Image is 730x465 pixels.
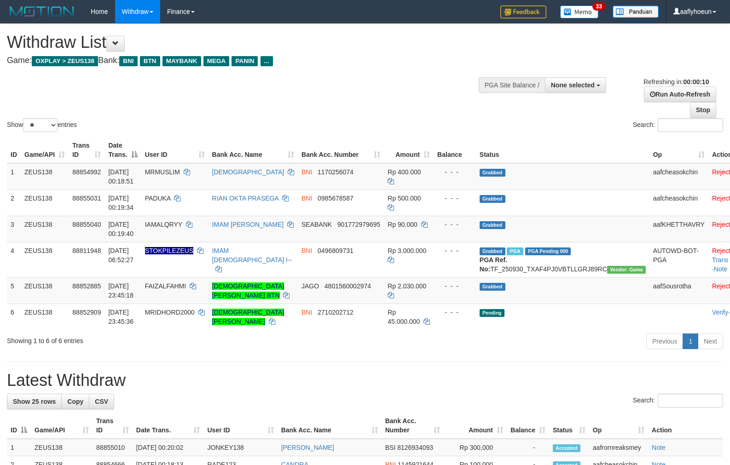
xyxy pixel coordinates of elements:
span: Nama rekening ada tanda titik/strip, harap diedit [145,247,194,254]
a: 1 [683,333,698,349]
th: Amount: activate to sort column ascending [384,137,434,163]
strong: 00:00:10 [683,78,709,86]
a: [DEMOGRAPHIC_DATA][PERSON_NAME] [212,309,284,325]
th: Status: activate to sort column ascending [549,413,589,439]
td: JONKEY138 [203,439,277,456]
span: [DATE] 00:18:51 [108,168,133,185]
span: Rp 90.000 [388,221,417,228]
span: CSV [95,398,108,405]
td: 1 [7,439,31,456]
a: Show 25 rows [7,394,62,409]
td: aafcheasokchin [649,189,708,216]
td: 4 [7,242,21,277]
img: MOTION_logo.png [7,5,77,18]
a: IMAM [DEMOGRAPHIC_DATA] I-- [212,247,292,264]
td: ZEUS138 [21,163,69,190]
span: Grabbed [480,283,505,291]
td: aafSousrotha [649,277,708,304]
th: Trans ID: activate to sort column ascending [69,137,104,163]
span: 88855040 [72,221,101,228]
th: Op: activate to sort column ascending [589,413,648,439]
b: PGA Ref. No: [480,256,507,273]
span: BNI [301,195,312,202]
span: Pending [480,309,504,317]
a: Previous [646,333,683,349]
td: 88855010 [93,439,133,456]
div: - - - [437,167,472,177]
span: Grabbed [480,247,505,255]
span: MAYBANK [162,56,201,66]
span: Vendor URL: https://trx31.1velocity.biz [607,266,646,274]
span: Rp 45.000.000 [388,309,420,325]
th: Trans ID: activate to sort column ascending [93,413,133,439]
span: BNI [301,168,312,176]
a: Note [714,265,728,273]
a: IMAM [PERSON_NAME] [212,221,284,228]
th: Action [648,413,723,439]
a: [PERSON_NAME] [281,444,334,451]
span: BNI [301,309,312,316]
th: Bank Acc. Name: activate to sort column ascending [209,137,298,163]
label: Search: [633,394,723,408]
span: BTN [140,56,160,66]
img: panduan.png [613,6,659,18]
td: ZEUS138 [21,242,69,277]
td: ZEUS138 [21,304,69,330]
span: Copy [67,398,83,405]
span: Copy 2710202712 to clipboard [318,309,353,316]
div: Showing 1 to 6 of 6 entries [7,333,297,345]
span: SEABANK [301,221,332,228]
td: aafKHETTHAVRY [649,216,708,242]
input: Search: [658,118,723,132]
th: Status [476,137,649,163]
span: Show 25 rows [13,398,56,405]
span: MRIDHORD2000 [145,309,195,316]
span: BNI [119,56,137,66]
div: - - - [437,220,472,229]
th: Op: activate to sort column ascending [649,137,708,163]
div: - - - [437,281,472,291]
td: 5 [7,277,21,304]
td: [DATE] 00:20:02 [133,439,204,456]
th: Game/API: activate to sort column ascending [21,137,69,163]
span: Rp 500.000 [388,195,421,202]
td: 3 [7,216,21,242]
div: PGA Site Balance / [479,77,545,93]
span: Copy 4801560002974 to clipboard [324,282,371,290]
span: Grabbed [480,221,505,229]
span: [DATE] 23:45:18 [108,282,133,299]
span: BNI [301,247,312,254]
span: Copy 1170256074 to clipboard [318,168,353,176]
span: Copy 901772979695 to clipboard [337,221,380,228]
label: Show entries [7,118,77,132]
th: ID: activate to sort column descending [7,413,31,439]
th: ID [7,137,21,163]
select: Showentries [23,118,58,132]
span: Copy 8126934093 to clipboard [397,444,433,451]
span: Rp 2.030.000 [388,282,426,290]
td: 2 [7,189,21,216]
h1: Withdraw List [7,33,477,52]
th: Balance [434,137,476,163]
td: ZEUS138 [21,189,69,216]
span: Grabbed [480,169,505,177]
span: [DATE] 00:19:34 [108,195,133,211]
th: Balance: activate to sort column ascending [507,413,549,439]
td: TF_250930_TXAF4PJ0VBTLLGRJ89RC [476,242,649,277]
span: Copy 0496809731 to clipboard [318,247,353,254]
td: Rp 300,000 [444,439,507,456]
span: Rp 400.000 [388,168,421,176]
a: Note [652,444,666,451]
td: ZEUS138 [21,277,69,304]
span: 88811948 [72,247,101,254]
span: MRMUSLIM [145,168,180,176]
a: RIAN OKTA PRASEGA [212,195,278,202]
span: 33 [592,2,605,11]
span: ... [261,56,273,66]
td: ZEUS138 [21,216,69,242]
span: Rp 3.000.000 [388,247,426,254]
span: IAMALQRYY [145,221,182,228]
th: User ID: activate to sort column ascending [141,137,209,163]
td: aafcheasokchin [649,163,708,190]
a: Run Auto-Refresh [644,86,716,102]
